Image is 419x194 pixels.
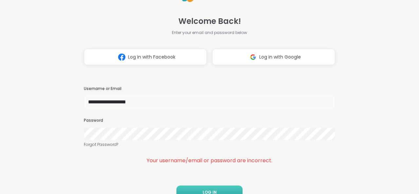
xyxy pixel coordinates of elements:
img: ShareWell Logomark [116,51,128,63]
button: Log in with Google [212,49,335,65]
span: Enter your email and password below [172,30,247,36]
img: ShareWell Logomark [247,51,259,63]
span: Log in with Google [259,54,301,61]
span: Log in with Facebook [128,54,175,61]
h3: Username or Email [84,86,335,92]
button: Log in with Facebook [84,49,207,65]
a: Forgot Password? [84,142,335,148]
span: Welcome Back! [178,15,241,27]
h3: Password [84,118,335,123]
div: Your username/email or password are incorrect. [84,157,335,165]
